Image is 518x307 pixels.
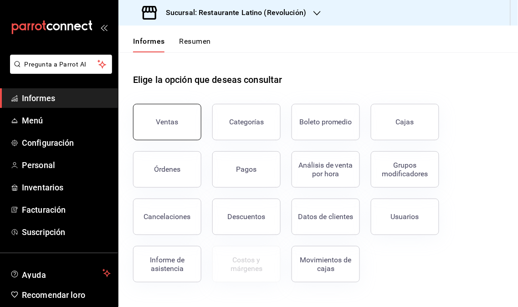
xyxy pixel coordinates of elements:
[371,104,439,140] button: Cajas
[300,256,352,273] font: Movimientos de cajas
[22,160,55,170] font: Personal
[228,212,266,221] font: Descuentos
[22,270,46,280] font: Ayuda
[236,165,257,174] font: Pagos
[371,151,439,188] button: Grupos modificadores
[391,212,419,221] font: Usuarios
[25,61,87,68] font: Pregunta a Parrot AI
[292,246,360,282] button: Movimientos de cajas
[229,118,264,126] font: Categorías
[133,104,201,140] button: Ventas
[10,55,112,74] button: Pregunta a Parrot AI
[133,199,201,235] button: Cancelaciones
[22,227,65,237] font: Suscripción
[292,151,360,188] button: Análisis de venta por hora
[298,212,354,221] font: Datos de clientes
[133,37,165,46] font: Informes
[156,118,179,126] font: Ventas
[150,256,185,273] font: Informe de asistencia
[166,8,306,17] font: Sucursal: Restaurante Latino (Revolución)
[6,66,112,76] a: Pregunta a Parrot AI
[396,118,414,126] font: Cajas
[212,199,281,235] button: Descuentos
[22,116,43,125] font: Menú
[133,36,211,52] div: pestañas de navegación
[133,151,201,188] button: Órdenes
[212,246,281,282] button: Contrata inventarios para ver este informe
[22,93,55,103] font: Informes
[292,104,360,140] button: Boleto promedio
[299,118,352,126] font: Boleto promedio
[22,183,63,192] font: Inventarios
[292,199,360,235] button: Datos de clientes
[231,256,262,273] font: Costos y márgenes
[180,37,211,46] font: Resumen
[100,24,108,31] button: abrir_cajón_menú
[212,151,281,188] button: Pagos
[144,212,191,221] font: Cancelaciones
[22,290,85,300] font: Recomendar loro
[371,199,439,235] button: Usuarios
[133,74,282,85] font: Elige la opción que deseas consultar
[133,246,201,282] button: Informe de asistencia
[212,104,281,140] button: Categorías
[154,165,180,174] font: Órdenes
[22,138,74,148] font: Configuración
[382,161,428,178] font: Grupos modificadores
[298,161,353,178] font: Análisis de venta por hora
[22,205,66,215] font: Facturación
